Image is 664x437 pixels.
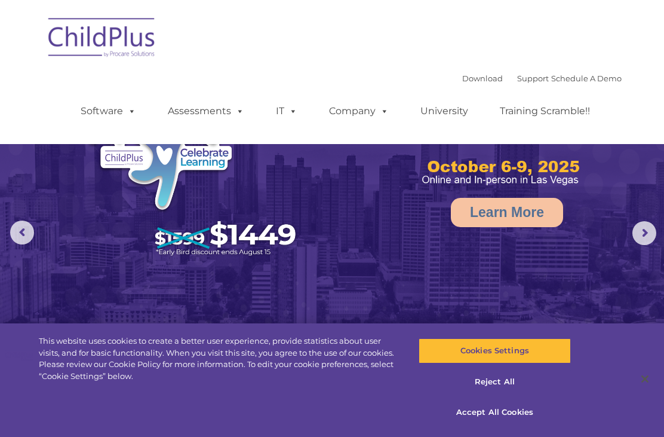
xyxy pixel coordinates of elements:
[462,74,503,83] a: Download
[632,366,658,392] button: Close
[488,99,602,123] a: Training Scramble!!
[517,74,549,83] a: Support
[419,369,571,395] button: Reject All
[317,99,401,123] a: Company
[39,335,398,382] div: This website uses cookies to create a better user experience, provide statistics about user visit...
[462,74,622,83] font: |
[264,99,309,123] a: IT
[419,400,571,425] button: Accept All Cookies
[408,99,480,123] a: University
[156,99,256,123] a: Assessments
[419,338,571,363] button: Cookies Settings
[451,198,563,227] a: Learn More
[69,99,148,123] a: Software
[551,74,622,83] a: Schedule A Demo
[42,10,162,69] img: ChildPlus by Procare Solutions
